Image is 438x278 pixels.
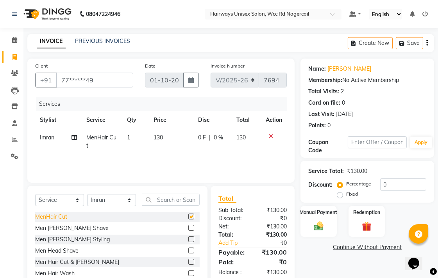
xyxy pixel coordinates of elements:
[308,181,333,189] div: Discount:
[142,194,200,206] input: Search or Scan
[327,121,331,130] div: 0
[211,62,245,69] label: Invoice Number
[214,134,223,142] span: 0 %
[259,239,293,247] div: ₹0
[336,110,353,118] div: [DATE]
[253,248,293,257] div: ₹130.00
[253,231,293,239] div: ₹130.00
[213,248,253,257] div: Payable:
[193,111,232,129] th: Disc
[308,167,344,175] div: Service Total:
[213,257,253,267] div: Paid:
[149,111,193,129] th: Price
[35,111,82,129] th: Stylist
[35,73,57,87] button: +91
[327,65,371,73] a: [PERSON_NAME]
[253,206,293,214] div: ₹130.00
[213,214,253,223] div: Discount:
[213,239,259,247] a: Add Tip
[347,167,367,175] div: ₹130.00
[86,134,116,149] span: MenHair Cut
[341,87,344,96] div: 2
[302,243,433,251] a: Continue Without Payment
[405,247,430,270] iframe: chat widget
[35,247,79,255] div: Men Head Shave
[308,76,426,84] div: No Active Membership
[36,97,293,111] div: Services
[154,134,163,141] span: 130
[236,134,246,141] span: 130
[218,194,236,203] span: Total
[253,223,293,231] div: ₹130.00
[253,214,293,223] div: ₹0
[56,73,133,87] input: Search by Name/Mobile/Email/Code
[410,137,432,148] button: Apply
[308,87,339,96] div: Total Visits:
[359,221,375,232] img: _gift.svg
[37,34,66,48] a: INVOICE
[213,231,253,239] div: Total:
[35,62,48,69] label: Client
[308,110,334,118] div: Last Visit:
[75,37,130,45] a: PREVIOUS INVOICES
[209,134,211,142] span: |
[308,76,342,84] div: Membership:
[213,223,253,231] div: Net:
[35,235,110,244] div: Men [PERSON_NAME] Styling
[308,138,348,155] div: Coupon Code
[86,3,120,25] b: 08047224946
[348,136,407,148] input: Enter Offer / Coupon Code
[35,269,75,278] div: Men Hair Wash
[122,111,149,129] th: Qty
[198,134,206,142] span: 0 F
[311,221,327,232] img: _cash.svg
[396,37,423,49] button: Save
[232,111,261,129] th: Total
[346,191,358,198] label: Fixed
[40,134,54,141] span: Imran
[308,121,326,130] div: Points:
[253,268,293,276] div: ₹130.00
[353,209,380,216] label: Redemption
[127,134,130,141] span: 1
[20,3,73,25] img: logo
[308,65,326,73] div: Name:
[253,257,293,267] div: ₹0
[346,180,371,187] label: Percentage
[261,111,287,129] th: Action
[342,99,345,107] div: 0
[145,62,156,69] label: Date
[213,206,253,214] div: Sub Total:
[82,111,122,129] th: Service
[35,213,67,221] div: MenHair Cut
[348,37,393,49] button: Create New
[308,99,340,107] div: Card on file:
[35,258,119,266] div: Men Hair Cut & [PERSON_NAME]
[300,209,338,216] label: Manual Payment
[35,224,109,232] div: Men [PERSON_NAME] Shave
[213,268,253,276] div: Balance :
